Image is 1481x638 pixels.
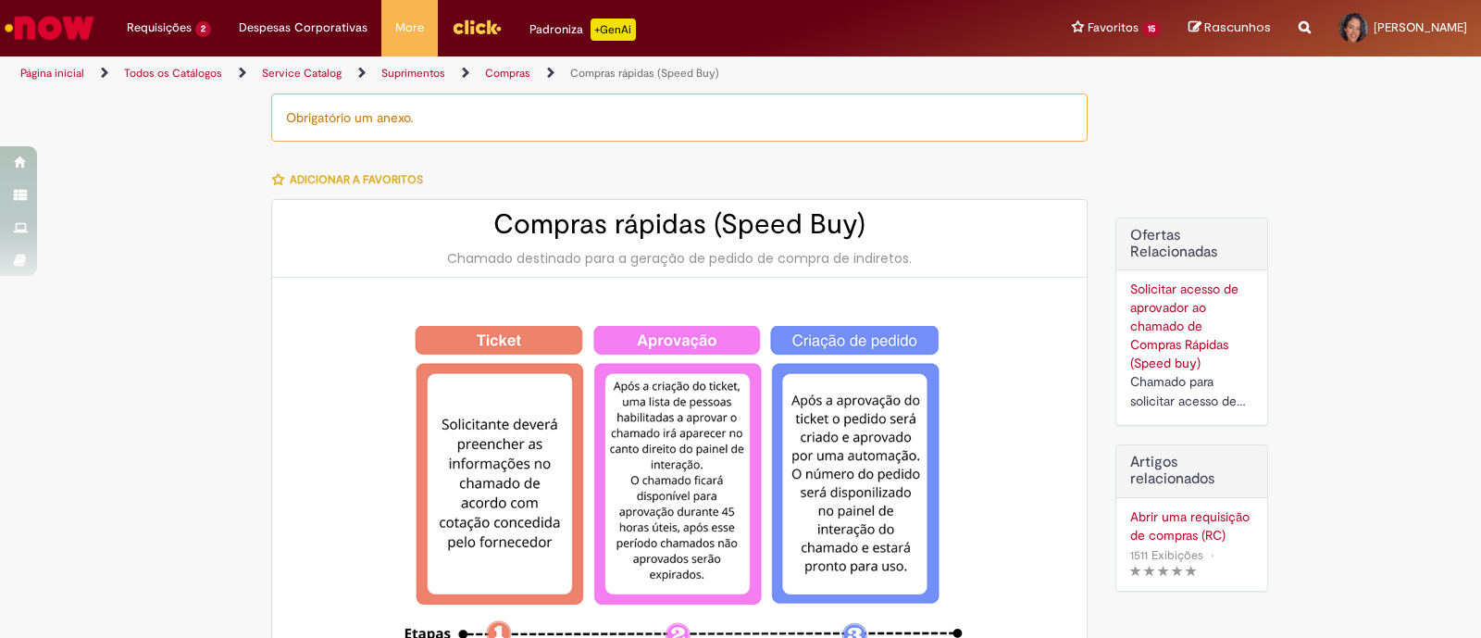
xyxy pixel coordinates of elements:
img: ServiceNow [2,9,97,46]
a: Abrir uma requisição de compras (RC) [1130,507,1253,544]
span: Favoritos [1088,19,1139,37]
span: • [1207,543,1218,568]
a: Service Catalog [262,66,342,81]
a: Todos os Catálogos [124,66,222,81]
a: Compras rápidas (Speed Buy) [570,66,719,81]
div: Chamado destinado para a geração de pedido de compra de indiretos. [291,249,1068,268]
button: Adicionar a Favoritos [271,160,433,199]
a: Rascunhos [1189,19,1271,37]
span: Despesas Corporativas [239,19,367,37]
img: click_logo_yellow_360x200.png [452,13,502,41]
h3: Artigos relacionados [1130,455,1253,487]
span: More [395,19,424,37]
div: Obrigatório um anexo. [271,94,1088,142]
span: Adicionar a Favoritos [290,172,423,187]
span: Requisições [127,19,192,37]
a: Suprimentos [381,66,445,81]
div: Chamado para solicitar acesso de aprovador ao ticket de Speed buy [1130,372,1253,411]
h2: Ofertas Relacionadas [1130,228,1253,260]
a: Compras [485,66,530,81]
ul: Trilhas de página [14,56,974,91]
a: Página inicial [20,66,84,81]
span: 1511 Exibições [1130,547,1203,563]
span: 15 [1142,21,1161,37]
span: 2 [195,21,211,37]
h2: Compras rápidas (Speed Buy) [291,209,1068,240]
span: Rascunhos [1204,19,1271,36]
span: [PERSON_NAME] [1374,19,1467,35]
a: Solicitar acesso de aprovador ao chamado de Compras Rápidas (Speed buy) [1130,281,1238,371]
p: +GenAi [591,19,636,41]
div: Ofertas Relacionadas [1115,218,1268,426]
div: Padroniza [529,19,636,41]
